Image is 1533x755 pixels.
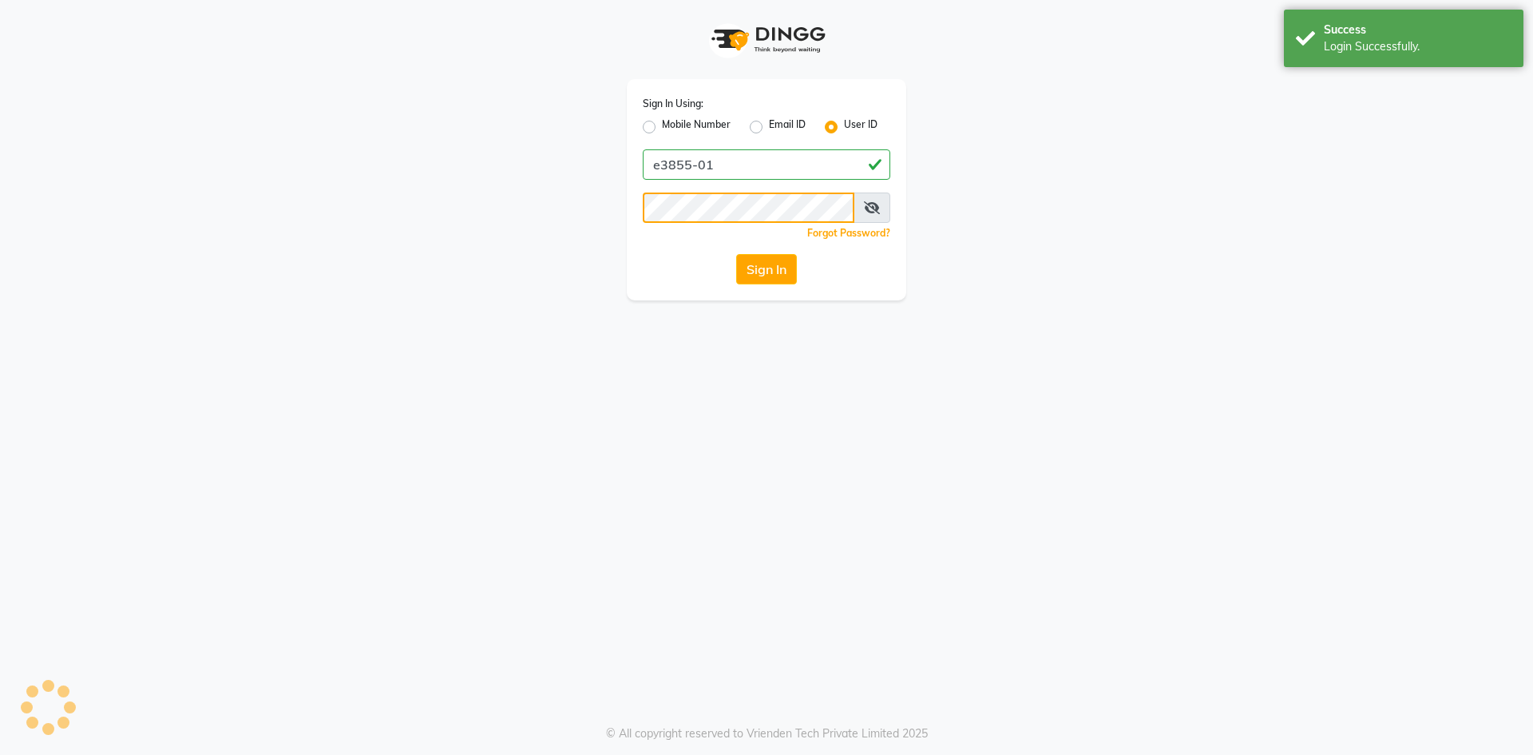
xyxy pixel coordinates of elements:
label: Mobile Number [662,117,731,137]
input: Username [643,193,854,223]
div: Success [1324,22,1511,38]
label: Sign In Using: [643,97,703,111]
img: logo1.svg [703,16,830,63]
div: Login Successfully. [1324,38,1511,55]
label: Email ID [769,117,806,137]
label: User ID [844,117,877,137]
a: Forgot Password? [807,227,890,239]
button: Sign In [736,254,797,284]
input: Username [643,149,890,180]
